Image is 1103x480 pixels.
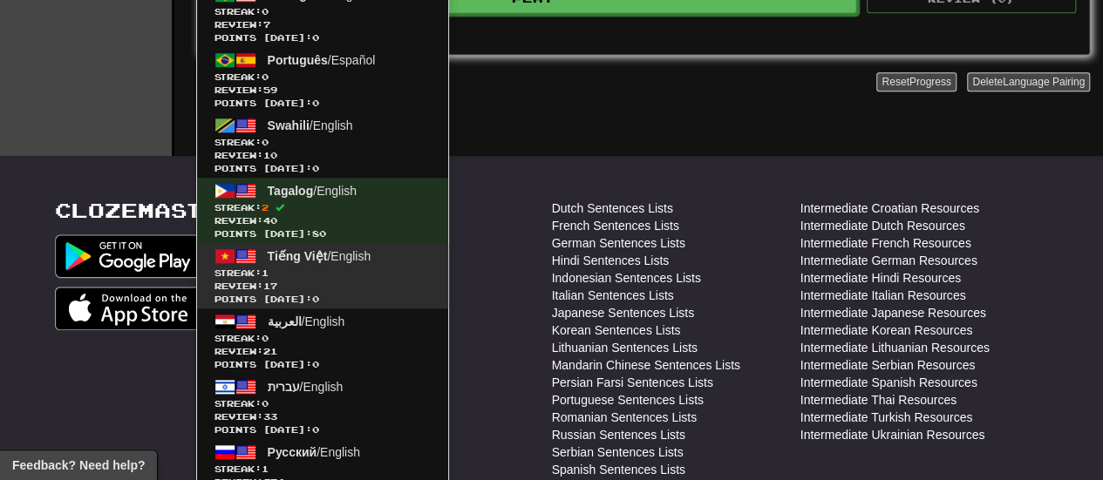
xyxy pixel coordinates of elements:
a: Clozemaster [55,199,235,221]
span: 0 [262,137,269,147]
a: Japanese Sentences Lists [552,304,694,321]
span: / English [268,184,357,198]
span: Review: 10 [214,149,431,162]
span: עברית [268,380,300,394]
span: Points [DATE]: 0 [214,293,431,306]
span: Review: 7 [214,18,431,31]
a: Intermediate Turkish Resources [800,409,973,426]
span: Streak: [214,463,431,476]
a: Romanian Sentences Lists [552,409,698,426]
a: Intermediate Italian Resources [800,287,966,304]
span: 0 [262,71,269,82]
span: Review: 33 [214,410,431,423]
span: Streak: [214,71,431,84]
a: German Sentences Lists [552,234,685,252]
a: Intermediate German Resources [800,252,977,269]
a: Intermediate Croatian Resources [800,199,979,217]
a: Intermediate Japanese Resources [800,304,986,321]
a: Intermediate Lithuanian Resources [800,339,990,356]
span: 0 [262,6,269,17]
span: Tagalog [268,184,314,198]
span: 0 [262,398,269,409]
a: Spanish Sentences Lists [552,461,685,478]
a: French Sentences Lists [552,217,679,234]
span: Português [268,53,328,67]
a: Korean Sentences Lists [552,321,681,339]
span: Points [DATE]: 0 [214,97,431,110]
span: Streak: [214,5,431,18]
span: Language Pairing [1003,76,1085,88]
a: עברית/EnglishStreak:0 Review:33Points [DATE]:0 [197,374,448,439]
a: Intermediate Korean Resources [800,321,973,339]
a: Indonesian Sentences Lists [552,269,701,287]
a: العربية/EnglishStreak:0 Review:21Points [DATE]:0 [197,308,448,374]
span: / English [268,118,353,132]
a: Russian Sentences Lists [552,426,685,443]
span: Points [DATE]: 0 [214,162,431,175]
span: Русский [268,445,317,459]
span: 1 [262,463,269,474]
span: / English [268,445,360,459]
span: Points [DATE]: 80 [214,227,431,240]
a: Hindi Sentences Lists [552,252,670,269]
a: Dutch Sentences Lists [552,199,673,217]
span: Points [DATE]: 0 [214,31,431,44]
img: Get it on App Store [55,287,202,330]
a: Intermediate Thai Resources [800,391,957,409]
span: Streak: [214,201,431,214]
a: Italian Sentences Lists [552,287,674,304]
span: Review: 17 [214,280,431,293]
span: Streak: [214,267,431,280]
span: Open feedback widget [12,456,145,474]
span: Points [DATE]: 0 [214,358,431,371]
span: Tiếng Việt [268,249,328,263]
a: Mandarin Chinese Sentences Lists [552,356,740,374]
span: 1 [262,267,269,278]
a: Serbian Sentences Lists [552,443,684,461]
a: Intermediate Serbian Resources [800,356,976,374]
span: Review: 59 [214,84,431,97]
a: Tagalog/EnglishStreak:2 Review:40Points [DATE]:80 [197,178,448,243]
a: Intermediate French Resources [800,234,971,252]
span: Streak: [214,136,431,149]
span: / Español [268,53,376,67]
span: / English [268,249,371,263]
span: Review: 40 [214,214,431,227]
span: العربية [268,314,302,328]
button: DeleteLanguage Pairing [967,72,1090,91]
a: Swahili/EnglishStreak:0 Review:10Points [DATE]:0 [197,112,448,178]
span: / English [268,314,345,328]
a: Intermediate Dutch Resources [800,217,965,234]
a: Português/EspañolStreak:0 Review:59Points [DATE]:0 [197,47,448,112]
span: Progress [909,76,951,88]
span: Streak: [214,397,431,410]
a: Intermediate Spanish Resources [800,374,977,391]
a: Persian Farsi Sentences Lists [552,374,713,391]
a: Portuguese Sentences Lists [552,391,704,409]
a: Intermediate Hindi Resources [800,269,961,287]
img: Get it on Google Play [55,234,201,278]
span: 0 [262,333,269,343]
span: Points [DATE]: 0 [214,423,431,436]
span: Swahili [268,118,310,132]
a: Lithuanian Sentences Lists [552,339,698,356]
button: ResetProgress [876,72,956,91]
span: Streak: [214,332,431,345]
span: 2 [262,202,269,213]
span: Review: 21 [214,345,431,358]
a: Tiếng Việt/EnglishStreak:1 Review:17Points [DATE]:0 [197,243,448,308]
span: / English [268,380,344,394]
a: Intermediate Ukrainian Resources [800,426,985,443]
